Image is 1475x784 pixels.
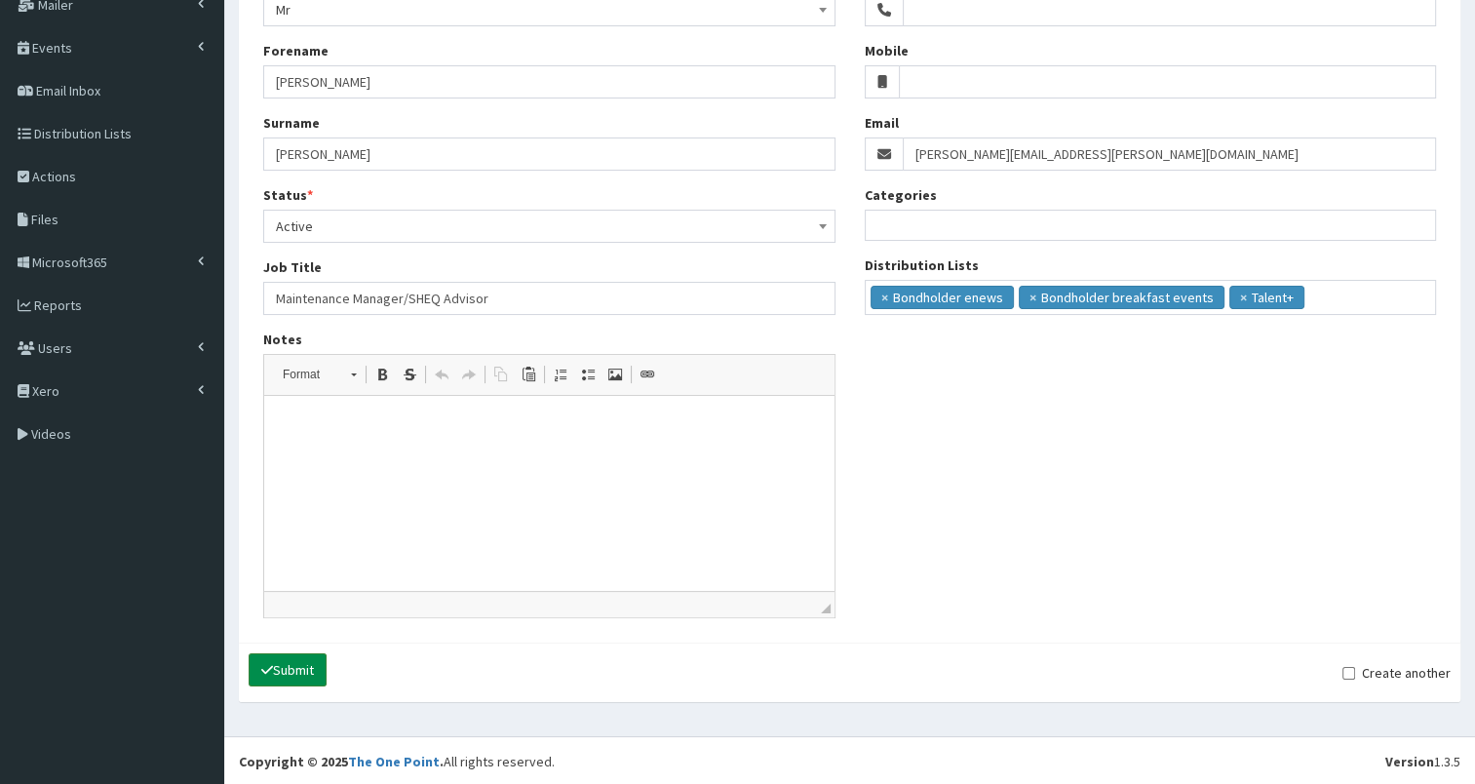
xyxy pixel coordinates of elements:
[1342,667,1355,680] input: Create another
[32,168,76,185] span: Actions
[865,41,909,60] label: Mobile
[36,82,100,99] span: Email Inbox
[239,753,444,770] strong: Copyright © 2025 .
[865,185,937,205] label: Categories
[263,41,329,60] label: Forename
[31,211,58,228] span: Files
[1342,663,1451,683] label: Create another
[32,382,59,400] span: Xero
[273,362,341,387] span: Format
[574,362,602,387] a: Insert/Remove Bulleted List
[249,653,327,686] button: Submit
[865,255,979,275] label: Distribution Lists
[396,362,423,387] a: Strike Through
[428,362,455,387] a: Undo (Ctrl+Z)
[455,362,483,387] a: Redo (Ctrl+Y)
[881,288,888,307] span: ×
[34,125,132,142] span: Distribution Lists
[34,296,82,314] span: Reports
[1385,752,1460,771] div: 1.3.5
[1019,286,1224,309] li: Bondholder breakfast events
[263,185,313,205] label: Status
[32,254,107,271] span: Microsoft365
[1240,288,1247,307] span: ×
[263,113,320,133] label: Surname
[38,339,72,357] span: Users
[1385,753,1434,770] b: Version
[1229,286,1304,309] li: Talent+
[369,362,396,387] a: Bold (Ctrl+B)
[276,213,823,240] span: Active
[865,113,899,133] label: Email
[515,362,542,387] a: Paste (Ctrl+V)
[821,604,831,613] span: Drag to resize
[264,396,835,591] iframe: Rich Text Editor, notes
[263,210,835,243] span: Active
[602,362,629,387] a: Image
[272,361,367,388] a: Format
[1029,288,1036,307] span: ×
[348,753,440,770] a: The One Point
[31,425,71,443] span: Videos
[32,39,72,57] span: Events
[634,362,661,387] a: Link (Ctrl+L)
[487,362,515,387] a: Copy (Ctrl+C)
[547,362,574,387] a: Insert/Remove Numbered List
[871,286,1014,309] li: Bondholder enews
[263,330,302,349] label: Notes
[263,257,322,277] label: Job Title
